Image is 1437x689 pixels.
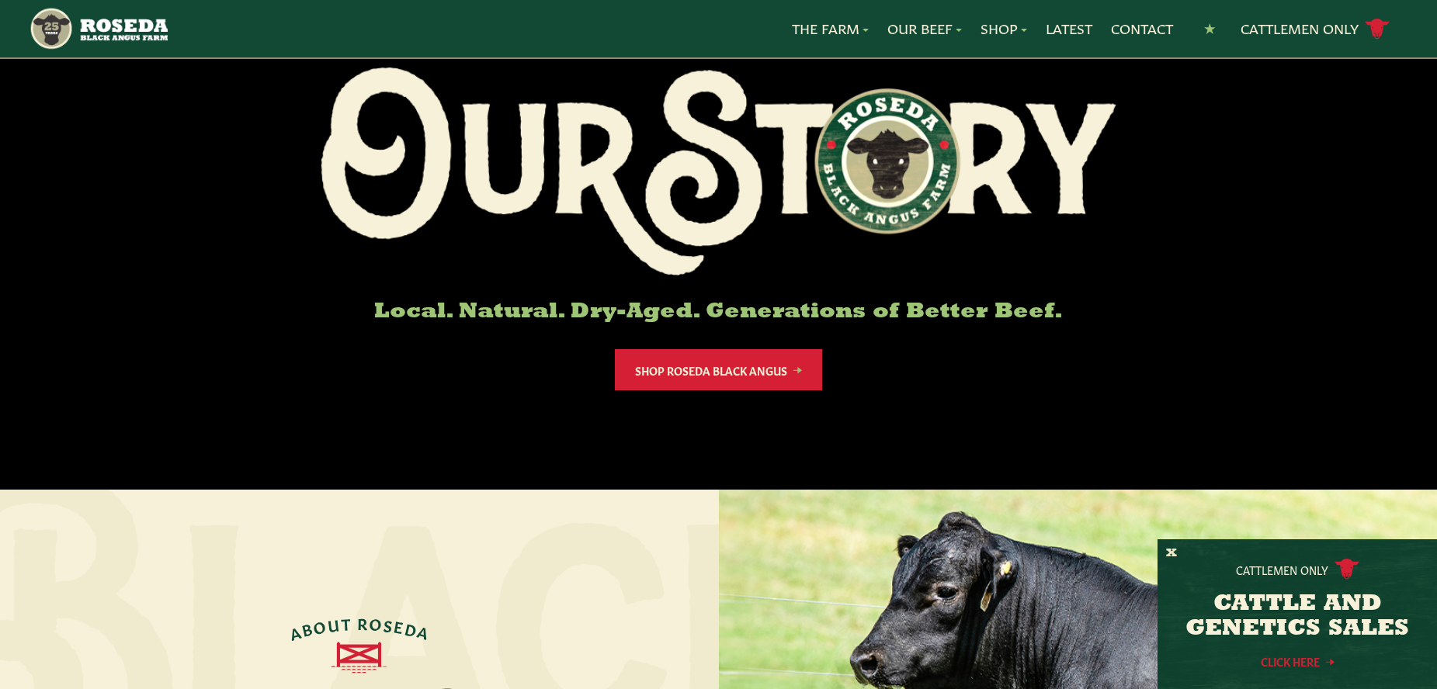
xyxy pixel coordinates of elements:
[326,615,341,633] span: U
[286,621,304,642] span: A
[1111,19,1173,39] a: Contact
[1241,16,1390,43] a: Cattlemen Only
[311,616,328,635] span: O
[382,615,394,634] span: S
[357,614,369,631] span: R
[321,300,1116,324] h6: Local. Natural. Dry-Aged. Generations of Better Beef.
[1236,562,1328,577] p: Cattlemen Only
[286,614,432,642] div: ABOUT ROSEDA
[393,617,407,635] span: E
[792,19,869,39] a: The Farm
[1227,656,1367,666] a: Click Here
[369,614,384,632] span: O
[299,619,314,639] span: B
[1177,592,1418,642] h3: CATTLE AND GENETICS SALES
[1335,559,1359,580] img: cattle-icon.svg
[981,19,1027,39] a: Shop
[1166,545,1177,562] button: X
[321,68,1116,275] img: Roseda Black Aangus Farm
[887,19,962,39] a: Our Beef
[340,614,352,632] span: T
[403,618,420,638] span: D
[1046,19,1092,39] a: Latest
[615,349,822,390] a: Shop Roseda Black Angus
[29,6,168,51] img: https://roseda.com/wp-content/uploads/2021/05/roseda-25-header.png
[415,621,432,642] span: A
